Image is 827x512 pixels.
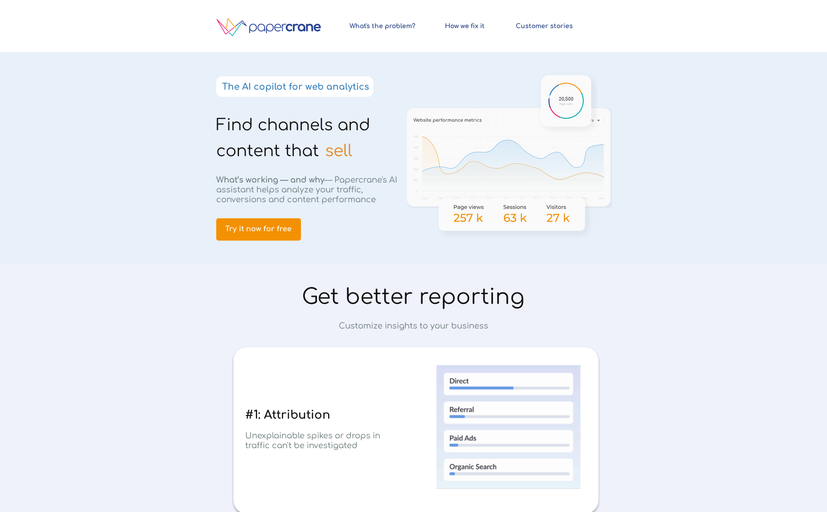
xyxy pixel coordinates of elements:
span: #1: Attribution [245,408,330,421]
span: How we fix it [437,22,493,30]
a: What's the problem? [346,18,419,34]
span: Try it now for free [216,225,301,233]
strong: What’s working — and why [216,175,325,184]
a: Customer stories [512,18,577,34]
strong: Unexplainable spikes or drops in traffic can't be investigated [245,431,380,450]
span: Get better reporting [302,285,525,309]
a: Try it now for free [216,218,301,241]
span: — Papercrane's AI assistant helps analyze your traffic, conversions and content performance [216,175,397,204]
strong: The AI copilot for web analytics [222,82,369,92]
a: How we fix it [437,18,493,34]
span: Customize insights to your business [339,321,488,330]
span: What's the problem? [346,22,419,30]
span: Find channels and content that [216,116,370,160]
span: Customer stories [512,22,577,30]
span: sell [325,142,352,160]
